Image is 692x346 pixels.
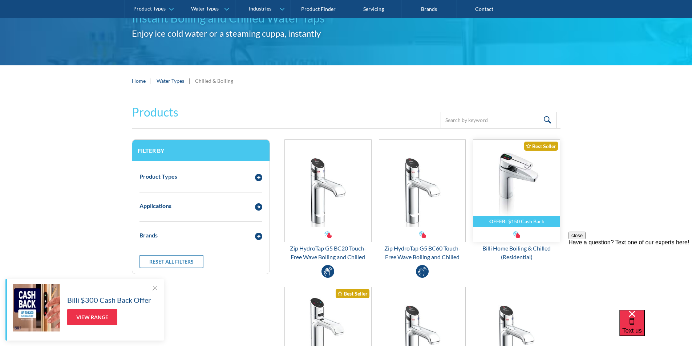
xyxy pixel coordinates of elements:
a: OFFER:$150 Cash BackBilli Home Boiling & Chilled (Residential)Best SellerBilli Home Boiling & Chi... [473,139,560,261]
a: Home [132,77,146,85]
iframe: podium webchat widget prompt [568,232,692,319]
div: | [149,76,153,85]
a: Water Types [157,77,184,85]
a: View Range [67,309,117,325]
div: Brands [139,231,158,240]
a: Zip HydroTap G5 BC60 Touch-Free Wave Boiling and ChilledZip HydroTap G5 BC60 Touch-Free Wave Boil... [379,139,466,261]
img: Zip HydroTap G5 BC60 Touch-Free Wave Boiling and Chilled [379,140,466,227]
h5: Billi $300 Cash Back Offer [67,294,151,305]
img: Zip HydroTap G5 BC20 Touch-Free Wave Boiling and Chilled [285,140,371,227]
div: Best Seller [336,289,369,298]
div: Chilled & Boiling [195,77,233,85]
div: Applications [139,202,171,210]
h3: Filter by [138,147,264,154]
div: Product Types [139,172,177,181]
img: Billi Home Boiling & Chilled (Residential) [473,140,560,227]
div: OFFER: [489,218,507,224]
img: Billi $300 Cash Back Offer [13,284,60,331]
a: Reset all filters [139,255,203,268]
iframe: podium webchat widget bubble [619,310,692,346]
div: | [188,76,191,85]
h2: Products [132,103,178,121]
div: Zip HydroTap G5 BC60 Touch-Free Wave Boiling and Chilled [379,244,466,261]
a: Zip HydroTap G5 BC20 Touch-Free Wave Boiling and ChilledZip HydroTap G5 BC20 Touch-Free Wave Boil... [284,139,372,261]
div: Billi Home Boiling & Chilled (Residential) [473,244,560,261]
div: Industries [249,6,271,12]
div: Product Types [133,6,166,12]
div: Water Types [191,6,219,12]
div: Best Seller [524,142,558,151]
div: Zip HydroTap G5 BC20 Touch-Free Wave Boiling and Chilled [284,244,372,261]
div: $150 Cash Back [508,218,544,224]
h2: Enjoy ice cold water or a steaming cuppa, instantly [132,27,561,40]
input: Search by keyword [441,112,557,128]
